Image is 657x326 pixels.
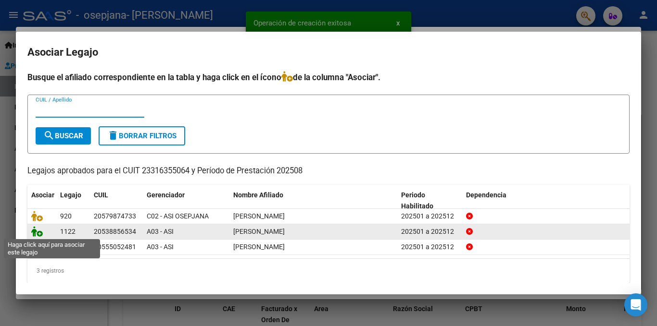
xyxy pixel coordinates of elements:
h4: Busque el afiliado correspondiente en la tabla y haga click en el ícono de la columna "Asociar". [27,71,630,84]
span: CRUZ LUCAS EZEQUIEL [233,212,285,220]
div: 202501 a 202512 [401,211,458,222]
button: Borrar Filtros [99,126,185,145]
span: 975 [60,243,72,251]
datatable-header-cell: Asociar [27,185,56,217]
span: Legajo [60,191,81,199]
datatable-header-cell: Periodo Habilitado [397,185,462,217]
datatable-header-cell: Nombre Afiliado [229,185,397,217]
span: Gerenciador [147,191,185,199]
div: 3 registros [27,259,630,283]
span: 1122 [60,228,76,235]
span: DOMINGUEZ SANTINO BENJAMIN [233,243,285,251]
div: 20555052481 [94,241,136,253]
datatable-header-cell: Legajo [56,185,90,217]
span: A03 - ASI [147,243,174,251]
span: Borrar Filtros [107,132,177,140]
span: A03 - ASI [147,228,174,235]
span: Buscar [43,132,83,140]
div: 20579874733 [94,211,136,222]
div: Open Intercom Messenger [624,293,647,316]
div: 20538856534 [94,226,136,237]
span: Asociar [31,191,54,199]
p: Legajos aprobados para el CUIT 23316355064 y Período de Prestación 202508 [27,165,630,177]
h2: Asociar Legajo [27,43,630,61]
span: C02 - ASI OSEPJANA [147,212,209,220]
mat-icon: delete [107,130,119,141]
span: CUIL [94,191,108,199]
span: Periodo Habilitado [401,191,433,210]
span: Nombre Afiliado [233,191,283,199]
span: RUIZ TOBIAS FRANCISCO [233,228,285,235]
datatable-header-cell: CUIL [90,185,143,217]
span: 920 [60,212,72,220]
div: 202501 a 202512 [401,226,458,237]
span: Dependencia [466,191,506,199]
mat-icon: search [43,130,55,141]
datatable-header-cell: Gerenciador [143,185,229,217]
button: Buscar [36,127,91,145]
datatable-header-cell: Dependencia [462,185,630,217]
div: 202501 a 202512 [401,241,458,253]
